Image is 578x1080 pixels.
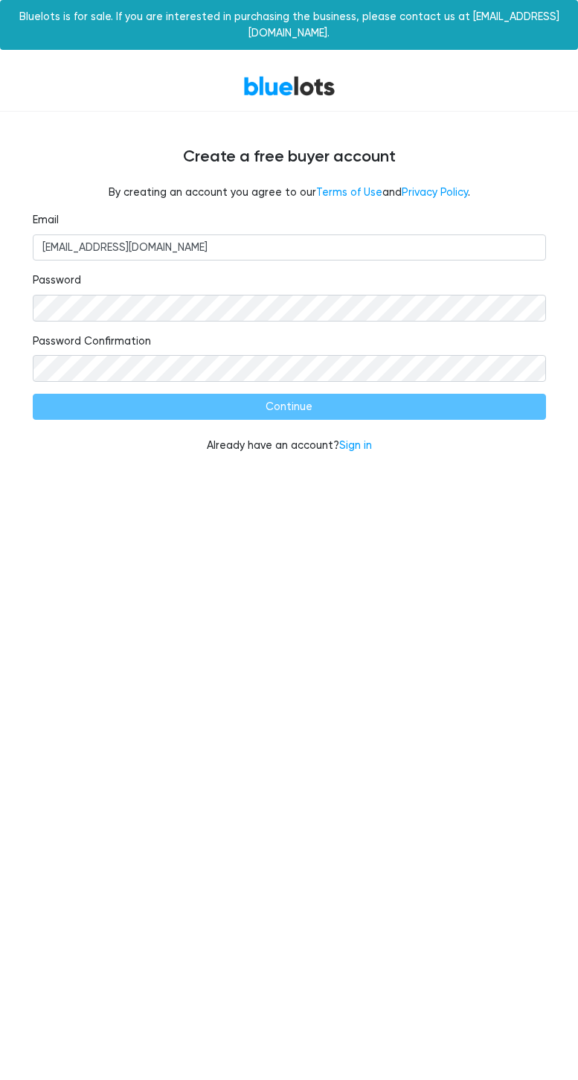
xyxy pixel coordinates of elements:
input: Email [33,234,546,261]
div: Already have an account? [33,438,546,454]
fieldset: By creating an account you agree to our and . [33,185,546,201]
label: Password [33,272,81,289]
label: Password Confirmation [33,333,151,350]
a: Sign in [339,439,372,452]
a: Privacy Policy [402,186,468,199]
input: Continue [33,394,546,421]
h4: Create a free buyer account [33,147,546,167]
label: Email [33,212,59,229]
a: Terms of Use [316,186,382,199]
a: BlueLots [243,75,335,97]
